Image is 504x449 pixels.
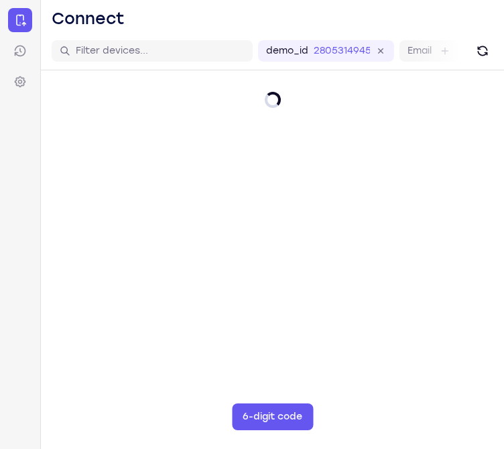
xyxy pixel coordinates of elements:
h1: Connect [52,8,125,29]
label: Email [407,44,432,58]
label: demo_id [266,44,308,58]
input: Filter devices... [76,44,245,58]
button: Refresh [472,40,493,62]
a: Connect [8,8,32,32]
button: 6-digit code [232,403,313,430]
a: Settings [8,70,32,94]
a: Sessions [8,39,32,63]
